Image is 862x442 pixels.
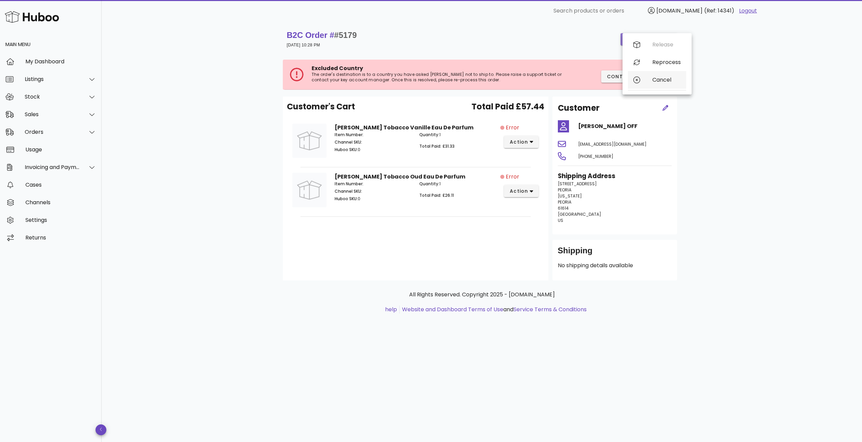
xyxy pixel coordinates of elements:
[335,139,362,145] span: Channel SKU:
[656,7,702,15] span: [DOMAIN_NAME]
[509,139,528,146] span: action
[419,181,439,187] span: Quantity:
[558,261,672,270] p: No shipping details available
[335,196,412,202] p: 0
[558,217,563,223] span: US
[385,306,397,313] a: help
[25,76,80,82] div: Listings
[25,234,96,241] div: Returns
[652,77,681,83] div: Cancel
[25,129,80,135] div: Orders
[25,199,96,206] div: Channels
[335,124,474,131] strong: [PERSON_NAME] Tobacco Vanille Eau De Parfum
[335,132,363,138] span: Item Number:
[558,187,571,193] span: PEORIA
[558,171,672,181] h3: Shipping Address
[504,185,539,197] button: action
[506,173,519,181] span: Error
[513,306,587,313] a: Service Terms & Conditions
[287,101,355,113] span: Customer's Cart
[419,181,496,187] p: 1
[25,111,80,118] div: Sales
[335,196,358,202] span: Huboo SKU:
[5,9,59,24] img: Huboo Logo
[558,245,672,261] div: Shipping
[312,64,363,72] span: Excluded Country
[25,58,96,65] div: My Dashboard
[335,147,412,153] p: 0
[25,164,80,170] div: Invoicing and Payments
[739,7,757,15] a: Logout
[558,181,597,187] span: [STREET_ADDRESS]
[419,132,496,138] p: 1
[578,141,647,147] span: [EMAIL_ADDRESS][DOMAIN_NAME]
[601,70,666,83] button: Contact Support
[292,173,327,207] img: Product Image
[558,102,600,114] h2: Customer
[335,173,465,181] strong: [PERSON_NAME] Tobacco Oud Eau De Parfum
[504,136,539,148] button: action
[419,132,439,138] span: Quantity:
[419,143,455,149] span: Total Paid: £31.33
[335,181,363,187] span: Item Number:
[558,205,569,211] span: 61614
[402,306,503,313] a: Website and Dashboard Terms of Use
[578,122,672,130] h4: [PERSON_NAME] OFF
[558,193,582,199] span: [US_STATE]
[400,306,587,314] li: and
[334,30,357,40] span: #5179
[25,217,96,223] div: Settings
[335,147,358,152] span: Huboo SKU:
[558,199,571,205] span: PEORIA
[419,192,454,198] span: Total Paid: £26.11
[471,101,544,113] span: Total Paid £57.44
[621,33,677,45] button: order actions
[25,93,80,100] div: Stock
[25,182,96,188] div: Cases
[506,124,519,132] span: Error
[312,72,568,83] p: The order's destination is to a country you have asked [PERSON_NAME] not to ship to. Please raise...
[578,153,613,159] span: [PHONE_NUMBER]
[25,146,96,153] div: Usage
[287,30,357,40] strong: B2C Order #
[704,7,734,15] span: (Ref: 14341)
[288,291,676,299] p: All Rights Reserved. Copyright 2025 - [DOMAIN_NAME]
[292,124,327,158] img: Product Image
[335,188,362,194] span: Channel SKU:
[509,188,528,195] span: action
[652,59,681,65] div: Reprocess
[287,43,320,47] small: [DATE] 10:28 PM
[558,211,601,217] span: [GEOGRAPHIC_DATA]
[607,73,661,80] span: Contact Support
